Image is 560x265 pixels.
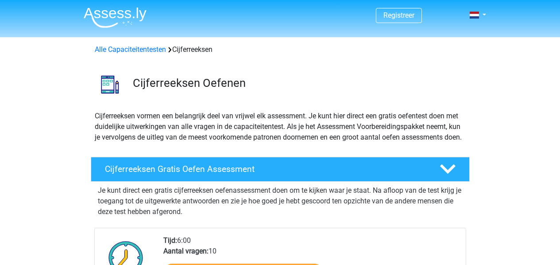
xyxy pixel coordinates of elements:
a: Registreer [383,11,414,19]
b: Aantal vragen: [163,247,209,255]
img: cijferreeksen [91,66,129,103]
h3: Cijferreeksen Oefenen [133,76,463,90]
a: Alle Capaciteitentesten [95,45,166,54]
p: Je kunt direct een gratis cijferreeksen oefenassessment doen om te kijken waar je staat. Na afloo... [98,185,463,217]
img: Assessly [84,7,147,28]
h4: Cijferreeksen Gratis Oefen Assessment [105,164,425,174]
b: Tijd: [163,236,177,245]
p: Cijferreeksen vormen een belangrijk deel van vrijwel elk assessment. Je kunt hier direct een grat... [95,111,466,143]
a: Cijferreeksen Gratis Oefen Assessment [87,157,473,182]
div: Cijferreeksen [91,44,469,55]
